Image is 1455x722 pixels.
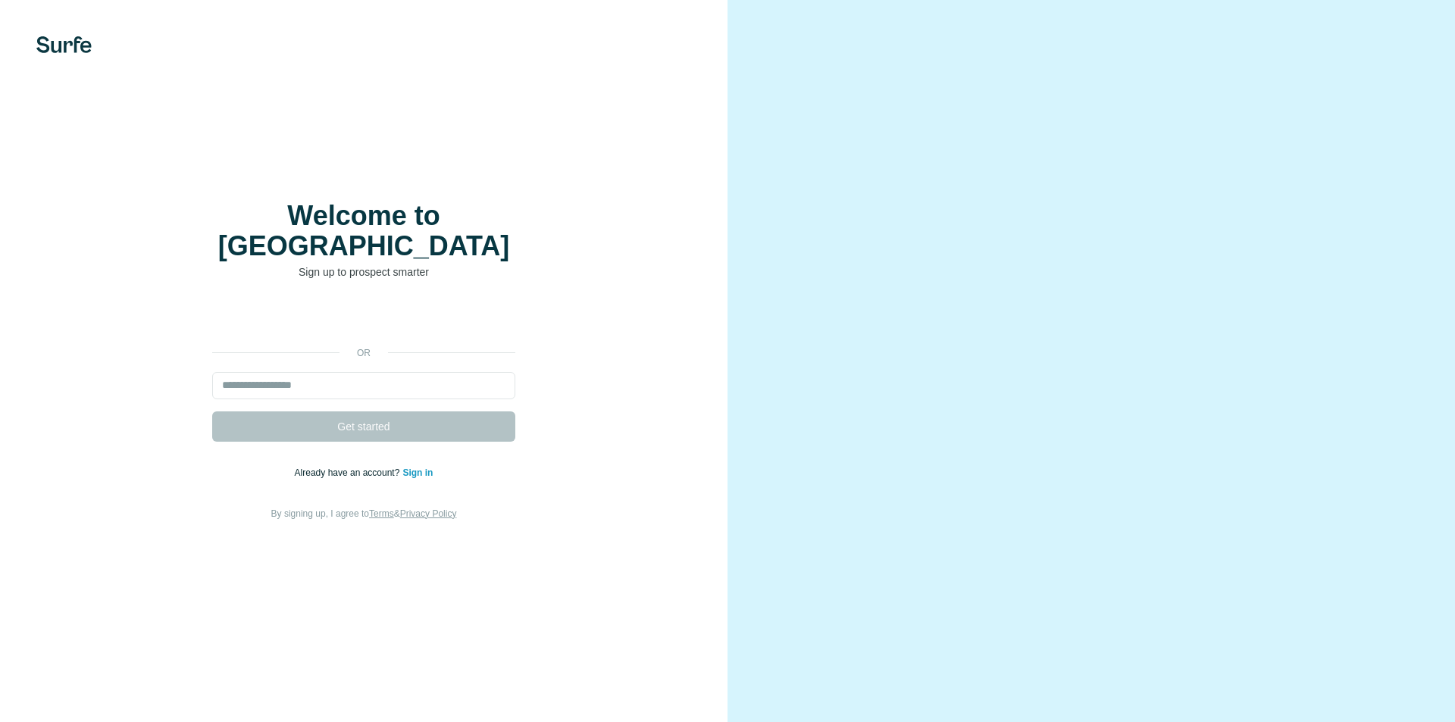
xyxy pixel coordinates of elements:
img: Surfe's logo [36,36,92,53]
p: Sign up to prospect smarter [212,264,515,280]
span: By signing up, I agree to & [271,508,457,519]
a: Sign in [402,467,433,478]
p: or [339,346,388,360]
a: Privacy Policy [400,508,457,519]
span: Already have an account? [295,467,403,478]
iframe: Sign in with Google Button [205,302,523,336]
a: Terms [369,508,394,519]
h1: Welcome to [GEOGRAPHIC_DATA] [212,201,515,261]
